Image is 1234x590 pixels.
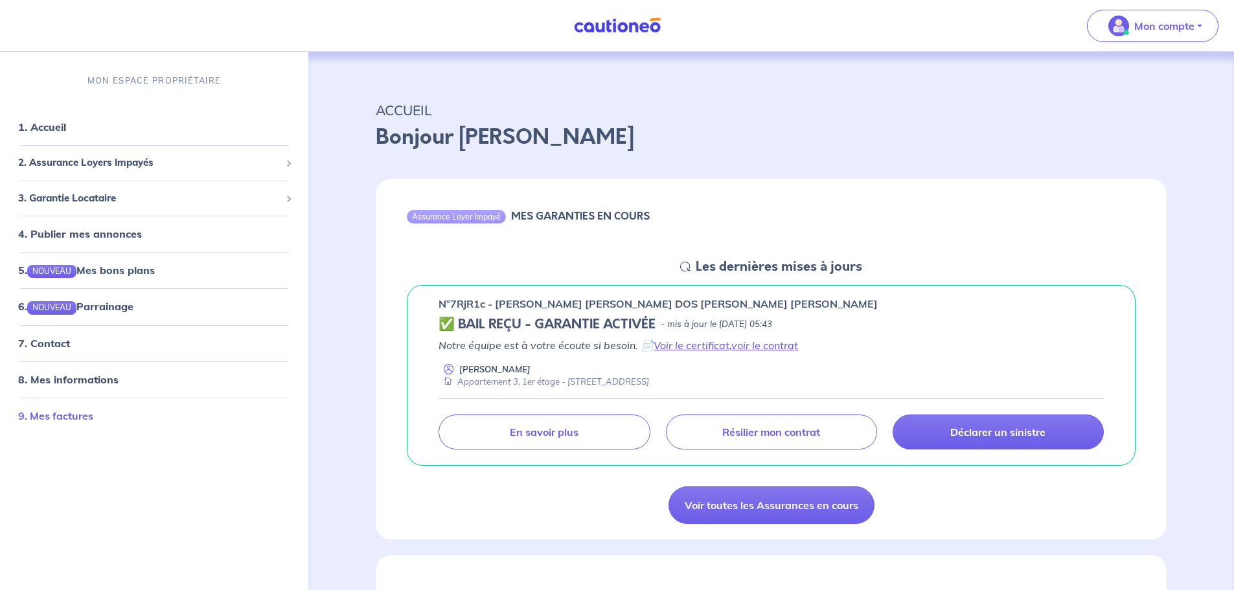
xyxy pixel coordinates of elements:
[5,367,303,392] div: 8. Mes informations
[5,150,303,176] div: 2. Assurance Loyers Impayés
[510,425,578,438] p: En savoir plus
[376,98,1167,122] p: ACCUEIL
[18,264,155,277] a: 5.NOUVEAUMes bons plans
[87,74,221,87] p: MON ESPACE PROPRIÉTAIRE
[18,409,93,422] a: 9. Mes factures
[5,186,303,211] div: 3. Garantie Locataire
[722,425,820,438] p: Résilier mon contrat
[1087,10,1218,42] button: illu_account_valid_menu.svgMon compte
[1108,16,1129,36] img: illu_account_valid_menu.svg
[407,210,506,223] div: Assurance Loyer Impayé
[18,227,142,240] a: 4. Publier mes annonces
[18,337,70,350] a: 7. Contact
[459,363,531,376] p: [PERSON_NAME]
[439,414,650,449] a: En savoir plus
[18,373,119,386] a: 8. Mes informations
[18,155,280,170] span: 2. Assurance Loyers Impayés
[950,425,1045,438] p: Déclarer un sinistre
[439,317,656,332] h5: ✅ BAIL REÇU - GARANTIE ACTIVÉE
[439,376,649,388] div: Appartement 3, 1er étage - [STREET_ADDRESS]
[5,330,303,356] div: 7. Contact
[654,339,729,352] a: Voir le certificat
[731,339,798,352] a: voir le contrat
[666,414,877,449] a: Résilier mon contrat
[661,318,772,331] p: - mis à jour le [DATE] 05:43
[439,337,1104,353] p: Notre équipe est à votre écoute si besoin. 📄 ,
[5,221,303,247] div: 4. Publier mes annonces
[5,114,303,140] div: 1. Accueil
[511,210,650,222] h6: MES GARANTIES EN COURS
[668,486,874,524] a: Voir toutes les Assurances en cours
[18,300,133,313] a: 6.NOUVEAUParrainage
[893,414,1104,449] a: Déclarer un sinistre
[5,403,303,429] div: 9. Mes factures
[1134,18,1194,34] p: Mon compte
[18,191,280,206] span: 3. Garantie Locataire
[376,122,1167,153] p: Bonjour [PERSON_NAME]
[18,120,66,133] a: 1. Accueil
[5,257,303,283] div: 5.NOUVEAUMes bons plans
[439,296,878,312] p: n°7RjR1c - [PERSON_NAME] [PERSON_NAME] DOS [PERSON_NAME] [PERSON_NAME]
[439,317,1104,332] div: state: CONTRACT-VALIDATED, Context: NEW,MAYBE-CERTIFICATE,RELATIONSHIP,LESSOR-DOCUMENTS
[569,17,666,34] img: Cautioneo
[696,259,862,275] h5: Les dernières mises à jours
[5,293,303,319] div: 6.NOUVEAUParrainage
